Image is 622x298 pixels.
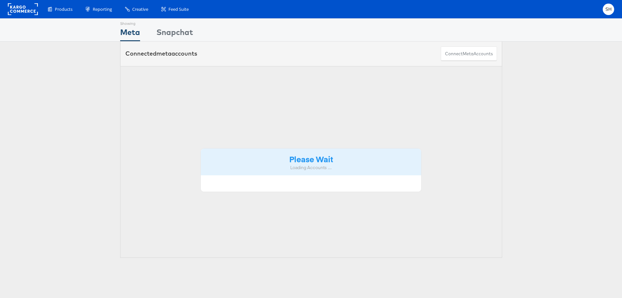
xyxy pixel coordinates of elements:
[55,6,72,12] span: Products
[168,6,189,12] span: Feed Suite
[125,49,197,58] div: Connected accounts
[156,50,171,57] span: meta
[120,19,140,26] div: Showing
[441,46,497,61] button: ConnectmetaAccounts
[206,165,417,171] div: Loading Accounts ....
[120,26,140,41] div: Meta
[605,7,612,11] span: SH
[132,6,148,12] span: Creative
[463,51,473,57] span: meta
[289,153,333,164] strong: Please Wait
[156,26,193,41] div: Snapchat
[93,6,112,12] span: Reporting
